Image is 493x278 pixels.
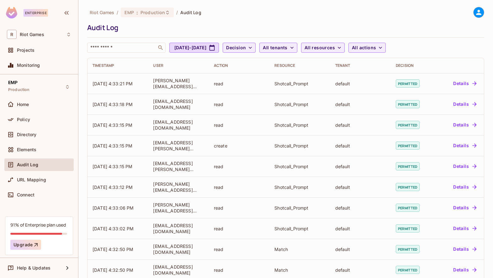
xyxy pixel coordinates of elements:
span: permitted [396,266,420,274]
div: Match [274,246,325,252]
div: [EMAIL_ADDRESS][PERSON_NAME][DOMAIN_NAME] [153,160,204,172]
span: [DATE] 4:33:02 PM [93,226,134,231]
button: Details [451,78,479,88]
button: Details [451,244,479,254]
span: Help & Updates [17,265,50,270]
div: Resource [274,63,325,68]
button: Details [451,182,479,192]
div: [PERSON_NAME][EMAIL_ADDRESS][PERSON_NAME][DOMAIN_NAME] [153,78,204,89]
span: Home [17,102,29,107]
div: Match [274,267,325,273]
div: read [214,81,264,87]
div: Audit Log [87,23,481,32]
div: default [335,267,386,273]
div: Shotcall_Prompt [274,81,325,87]
span: Elements [17,147,36,152]
img: SReyMgAAAABJRU5ErkJggg== [6,7,17,19]
div: [PERSON_NAME][EMAIL_ADDRESS][PERSON_NAME][DOMAIN_NAME] [153,202,204,214]
span: R [7,30,17,39]
span: [DATE] 4:33:21 PM [93,81,133,86]
span: [DATE] 4:33:15 PM [93,122,133,128]
div: Enterprise [24,9,48,17]
button: All tenants [259,43,297,53]
div: Tenant [335,63,386,68]
span: Directory [17,132,36,137]
span: the active workspace [90,9,114,15]
div: read [214,246,264,252]
span: URL Mapping [17,177,46,182]
span: EMP [125,9,134,15]
span: Projects [17,48,34,53]
button: Details [451,141,479,151]
div: read [214,267,264,273]
div: Decision [396,63,430,68]
div: 91% of Enterprise plan used [10,222,66,228]
span: Production [140,9,165,15]
div: User [153,63,204,68]
div: read [214,184,264,190]
div: read [214,122,264,128]
span: Decision [226,44,246,52]
span: Audit Log [17,162,38,167]
div: default [335,81,386,87]
div: Shotcall_Prompt [274,184,325,190]
span: Connect [17,192,34,197]
div: read [214,101,264,107]
span: [DATE] 4:32:50 PM [93,267,134,273]
span: permitted [396,100,420,108]
div: default [335,184,386,190]
div: read [214,205,264,211]
button: Details [451,120,479,130]
div: default [335,101,386,107]
span: permitted [396,245,420,253]
div: Shotcall_Prompt [274,163,325,169]
li: / [176,9,178,15]
span: permitted [396,79,420,88]
button: Details [451,203,479,213]
span: : [136,10,138,15]
span: EMP [8,80,18,85]
button: All actions [348,43,386,53]
span: permitted [396,204,420,212]
div: Shotcall_Prompt [274,122,325,128]
div: Shotcall_Prompt [274,143,325,149]
span: permitted [396,183,420,191]
span: permitted [396,121,420,129]
div: [PERSON_NAME][EMAIL_ADDRESS][PERSON_NAME][DOMAIN_NAME] [153,181,204,193]
div: default [335,163,386,169]
span: [DATE] 4:33:12 PM [93,184,133,190]
div: read [214,226,264,232]
button: Upgrade [10,240,41,250]
div: create [214,143,264,149]
span: All tenants [263,44,287,52]
span: All resources [305,44,335,52]
div: [EMAIL_ADDRESS][DOMAIN_NAME] [153,119,204,131]
span: [DATE] 4:33:15 PM [93,164,133,169]
div: default [335,122,386,128]
div: [EMAIL_ADDRESS][DOMAIN_NAME] [153,222,204,234]
span: [DATE] 4:33:06 PM [93,205,134,211]
button: Details [451,265,479,275]
div: Shotcall_Prompt [274,205,325,211]
button: Details [451,161,479,171]
span: Monitoring [17,63,40,68]
span: [DATE] 4:32:50 PM [93,247,134,252]
div: [EMAIL_ADDRESS][DOMAIN_NAME] [153,264,204,276]
div: [EMAIL_ADDRESS][PERSON_NAME][DOMAIN_NAME] [153,140,204,152]
div: [EMAIL_ADDRESS][DOMAIN_NAME] [153,98,204,110]
span: permitted [396,224,420,233]
div: read [214,163,264,169]
button: Details [451,223,479,233]
div: default [335,205,386,211]
div: default [335,246,386,252]
span: Production [8,87,30,92]
span: Workspace: Riot Games [20,32,44,37]
span: [DATE] 4:33:18 PM [93,102,133,107]
button: Decision [223,43,256,53]
li: / [117,9,118,15]
button: All resources [301,43,345,53]
button: [DATE]-[DATE] [169,43,219,53]
span: permitted [396,162,420,170]
div: default [335,226,386,232]
span: All actions [352,44,376,52]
